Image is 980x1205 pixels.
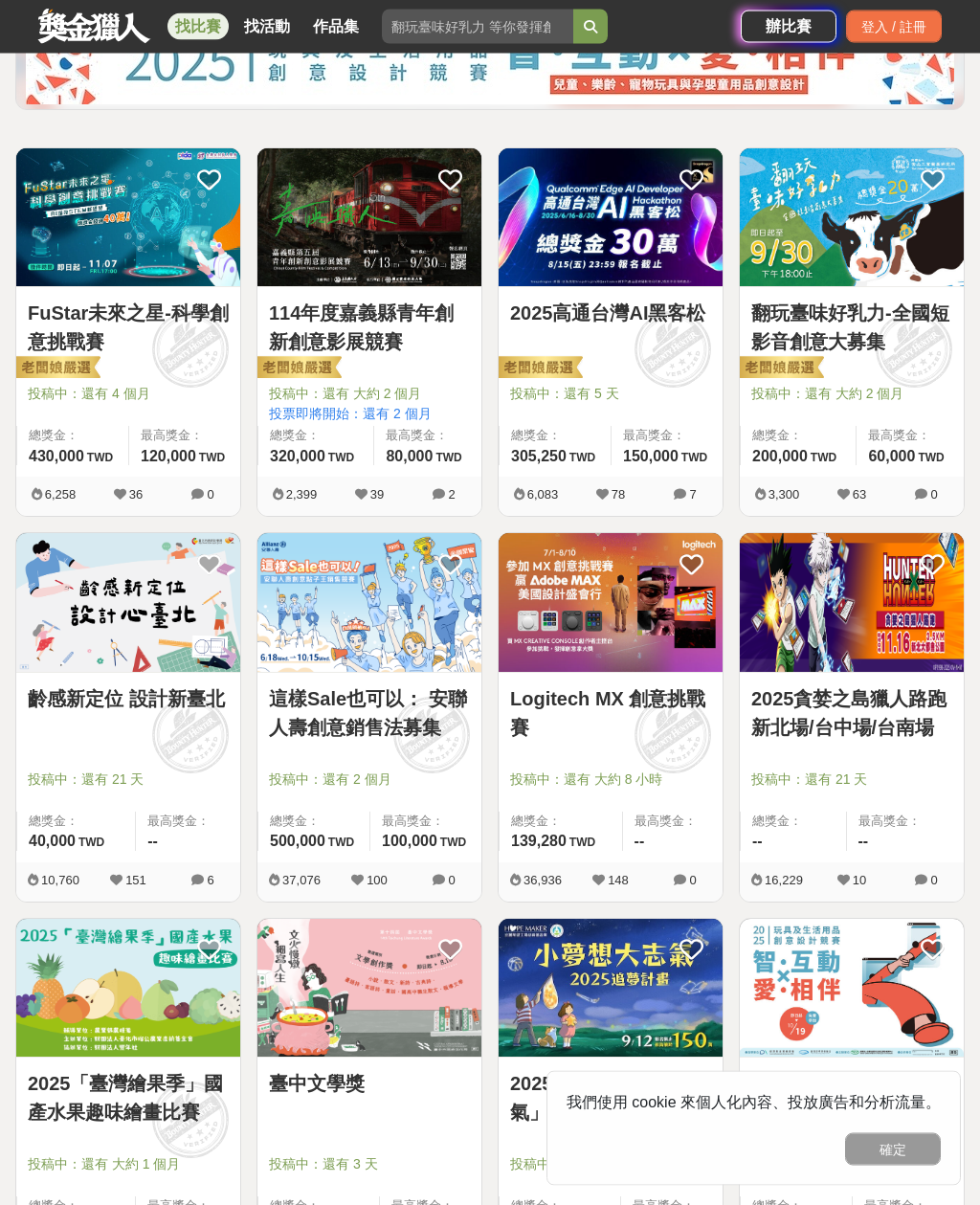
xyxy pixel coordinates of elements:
[29,813,123,832] span: 總獎金：
[270,813,358,832] span: 總獎金：
[328,452,354,465] span: TWD
[199,452,225,465] span: TWD
[448,488,455,502] span: 2
[527,488,559,502] span: 6,083
[635,813,711,832] span: 最高獎金：
[207,874,213,888] span: 6
[141,449,196,465] span: 120,000
[740,534,964,672] img: Cover Image
[740,149,964,287] img: Cover Image
[740,534,964,673] a: Cover Image
[608,874,629,888] span: 148
[305,13,367,40] a: 作品集
[257,149,481,287] img: Cover Image
[257,534,481,672] img: Cover Image
[740,149,964,288] a: Cover Image
[16,149,240,288] a: Cover Image
[282,874,321,888] span: 37,076
[499,149,723,287] img: Cover Image
[930,488,937,502] span: 0
[740,920,964,1058] img: Cover Image
[751,685,952,743] a: 2025貪婪之島獵人路跑新北場/台中場/台南場
[147,834,158,850] span: --
[386,449,433,465] span: 80,000
[12,356,100,383] img: 老闆娘嚴選
[28,1155,229,1175] span: 投稿中：還有 大約 1 個月
[254,356,342,383] img: 老闆娘嚴選
[918,452,944,465] span: TWD
[623,427,711,446] span: 最高獎金：
[681,452,707,465] span: TWD
[567,1094,941,1110] span: 我們使用 cookie 來個人化內容、投放廣告和分析流量。
[511,834,567,850] span: 139,280
[129,488,143,502] span: 36
[370,488,384,502] span: 39
[751,770,952,791] span: 投稿中：還有 21 天
[499,920,723,1058] img: Cover Image
[269,685,470,743] a: 這樣Sale也可以： 安聯人壽創意銷售法募集
[736,356,824,383] img: 老闆娘嚴選
[510,1070,711,1127] a: 2025「小夢想．大志氣」追夢計畫
[612,488,625,502] span: 78
[167,13,229,40] a: 找比賽
[29,449,84,465] span: 430,000
[858,813,953,832] span: 最高獎金：
[523,874,562,888] span: 36,936
[752,449,808,465] span: 200,000
[26,19,954,105] img: 0b2d4a73-1f60-4eea-aee9-81a5fd7858a2.jpg
[752,427,844,446] span: 總獎金：
[858,834,869,850] span: --
[868,449,915,465] span: 60,000
[768,488,800,502] span: 3,300
[440,837,466,850] span: TWD
[147,813,229,832] span: 最高獎金：
[269,405,470,425] span: 投票即將開始：還有 2 個月
[269,1070,470,1099] a: 臺中文學獎
[510,300,711,328] a: 2025高通台灣AI黑客松
[29,834,76,850] span: 40,000
[382,834,437,850] span: 100,000
[125,874,146,888] span: 151
[853,488,866,502] span: 63
[689,874,696,888] span: 0
[257,920,481,1059] a: Cover Image
[270,834,325,850] span: 500,000
[286,488,318,502] span: 2,399
[78,837,104,850] span: TWD
[45,488,77,502] span: 6,258
[257,534,481,673] a: Cover Image
[752,834,763,850] span: --
[752,813,835,832] span: 總獎金：
[845,1133,941,1166] button: 確定
[270,449,325,465] span: 320,000
[16,149,240,287] img: Cover Image
[29,427,117,446] span: 總獎金：
[257,920,481,1058] img: Cover Image
[28,1070,229,1127] a: 2025「臺灣繪果季」國產水果趣味繪畫比賽
[689,488,696,502] span: 7
[846,11,942,43] div: 登入 / 註冊
[328,837,354,850] span: TWD
[269,385,470,405] span: 投稿中：還有 大約 2 個月
[386,427,470,446] span: 最高獎金：
[811,452,836,465] span: TWD
[740,920,964,1059] a: Cover Image
[569,837,595,850] span: TWD
[269,300,470,357] a: 114年度嘉義縣青年創新創意影展競賽
[499,149,723,288] a: Cover Image
[741,11,836,43] a: 辦比賽
[511,449,567,465] span: 305,250
[448,874,455,888] span: 0
[510,1155,711,1175] span: 投稿中：還有 大約 1 個月
[141,427,229,446] span: 最高獎金：
[16,534,240,673] a: Cover Image
[511,427,599,446] span: 總獎金：
[635,834,645,850] span: --
[765,874,803,888] span: 16,229
[16,534,240,672] img: Cover Image
[435,452,461,465] span: TWD
[930,874,937,888] span: 0
[510,385,711,405] span: 投稿中：還有 5 天
[382,10,573,44] input: 翻玩臺味好乳力 等你發揮創意！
